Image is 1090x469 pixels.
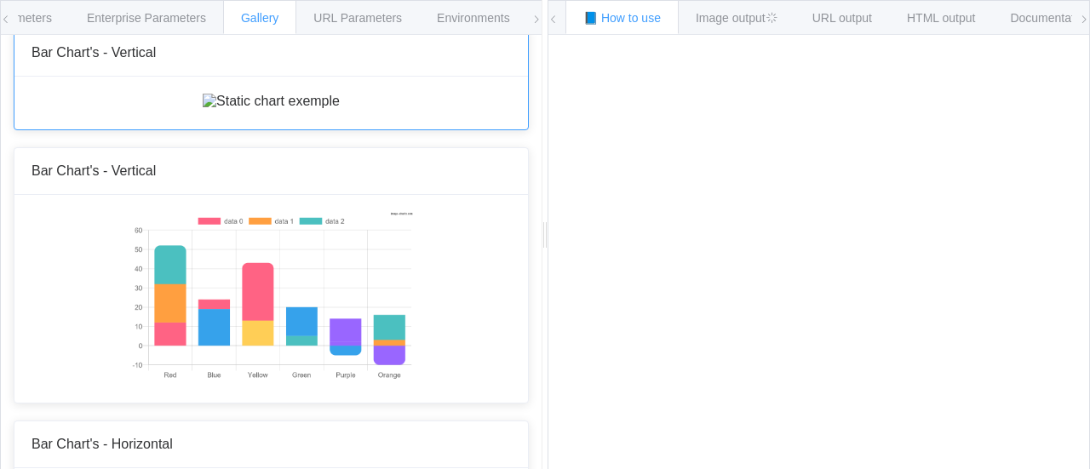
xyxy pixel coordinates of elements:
span: HTML output [907,11,975,25]
img: Static chart exemple [129,212,413,382]
span: URL output [812,11,872,25]
span: Bar Chart's - Vertical [32,163,156,178]
span: Bar Chart's - Horizontal [32,437,173,451]
span: Bar Chart's - Vertical [32,45,156,60]
span: Gallery [241,11,278,25]
span: URL Parameters [313,11,402,25]
img: Static chart exemple [203,94,340,109]
span: Environments [437,11,510,25]
span: Image output [696,11,777,25]
span: 📘 How to use [583,11,661,25]
span: Documentation [1010,11,1090,25]
span: Enterprise Parameters [87,11,206,25]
